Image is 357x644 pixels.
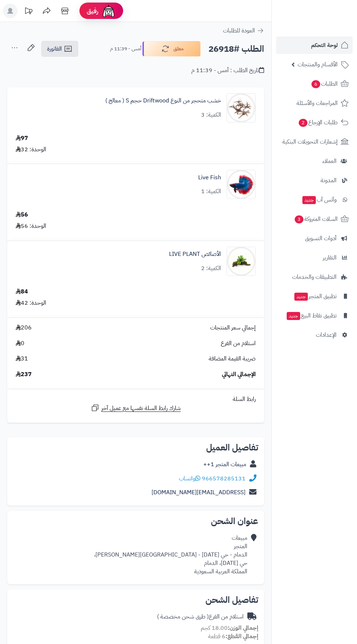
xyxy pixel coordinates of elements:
[276,307,353,324] a: تطبيق نقاط البيعجديد
[227,247,255,276] img: 1670312342-bucephalandra-wavy-leaf-on-root-with-moss-90x90.jpg
[294,291,337,301] span: تطبيق المتجر
[276,172,353,189] a: المدونة
[223,26,264,35] a: العودة للطلبات
[16,288,28,296] div: 84
[292,272,337,282] span: التطبيقات والخدمات
[305,233,337,243] span: أدوات التسويق
[201,264,221,273] div: الكمية: 2
[276,36,353,54] a: لوحة التحكم
[294,214,338,224] span: السلات المتروكة
[16,211,28,219] div: 56
[276,94,353,112] a: المراجعات والأسئلة
[316,330,337,340] span: الإعدادات
[13,517,258,526] h2: عنوان الشحن
[276,191,353,208] a: وآتس آبجديد
[157,612,209,621] span: ( طرق شحن مخصصة )
[202,474,246,483] a: 966578285131
[191,66,264,75] div: تاريخ الطلب : أمس - 11:39 م
[311,79,338,89] span: الطلبات
[276,249,353,266] a: التقارير
[142,41,201,56] button: معلق
[297,98,338,108] span: المراجعات والأسئلة
[47,44,62,53] span: الفاتورة
[201,624,258,632] small: 18.00 كجم
[276,288,353,305] a: تطبيق المتجرجديد
[16,324,32,332] span: 206
[227,170,255,199] img: 1668693416-2844004-Center-1-90x90.jpg
[41,41,78,57] a: الفاتورة
[16,134,28,143] div: 97
[282,137,338,147] span: إشعارات التحويلات البنكية
[201,187,221,196] div: الكمية: 1
[276,326,353,344] a: الإعدادات
[311,80,320,88] span: 6
[101,404,181,413] span: شارك رابط السلة نفسها مع عميل آخر
[203,460,246,469] a: مبيعات المتجر 1++
[198,173,221,182] a: Live Fish
[227,93,255,122] img: 8765RGTE-90x90.jpg
[322,156,337,166] span: العملاء
[287,312,300,320] span: جديد
[16,222,46,230] div: الوحدة: 56
[294,293,308,301] span: جديد
[19,4,38,20] a: تحديثات المنصة
[179,474,200,483] a: واتساب
[91,403,181,413] a: شارك رابط السلة نفسها مع عميل آخر
[222,370,256,379] span: الإجمالي النهائي
[321,175,337,186] span: المدونة
[152,488,246,497] a: [EMAIL_ADDRESS][DOMAIN_NAME]
[276,230,353,247] a: أدوات التسويق
[87,7,98,15] span: رفيق
[110,45,141,52] small: أمس - 11:39 م
[208,632,258,641] small: 6 قطعة
[101,4,116,18] img: ai-face.png
[298,117,338,128] span: طلبات الإرجاع
[169,250,221,258] a: الأصائص LIVE PLANT
[221,339,256,348] span: استلام من الفرع
[16,370,32,379] span: 237
[276,75,353,93] a: الطلبات6
[10,395,261,403] div: رابط السلة
[223,26,255,35] span: العودة للطلبات
[276,133,353,151] a: إشعارات التحويلات البنكية
[16,145,46,154] div: الوحدة: 32
[13,443,258,452] h2: تفاصيل العميل
[276,210,353,228] a: السلات المتروكة3
[276,268,353,286] a: التطبيقات والخدمات
[16,339,24,348] span: 0
[16,355,28,363] span: 31
[302,196,316,204] span: جديد
[295,215,303,223] span: 3
[307,17,350,32] img: logo-2.png
[157,613,244,621] div: استلام من الفرع
[13,596,258,604] h2: تفاصيل الشحن
[225,632,258,641] strong: إجمالي القطع:
[209,355,256,363] span: ضريبة القيمة المضافة
[276,152,353,170] a: العملاء
[228,624,258,632] strong: إجمالي الوزن:
[302,195,337,205] span: وآتس آب
[210,324,256,332] span: إجمالي سعر المنتجات
[94,534,247,575] div: مبيعات المتجر الدمام - حي [DATE] - [GEOGRAPHIC_DATA][PERSON_NAME]، حي [DATE]، الدمام المملكة العر...
[208,42,264,56] h2: الطلب #26918
[16,299,46,307] div: الوحدة: 42
[286,311,337,321] span: تطبيق نقاط البيع
[298,59,338,70] span: الأقسام والمنتجات
[299,119,307,127] span: 2
[276,114,353,131] a: طلبات الإرجاع2
[201,111,221,119] div: الكمية: 3
[323,253,337,263] span: التقارير
[105,97,221,105] a: خشب متحجر من النوع Driftwood حجم S ( معالج )
[311,40,338,50] span: لوحة التحكم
